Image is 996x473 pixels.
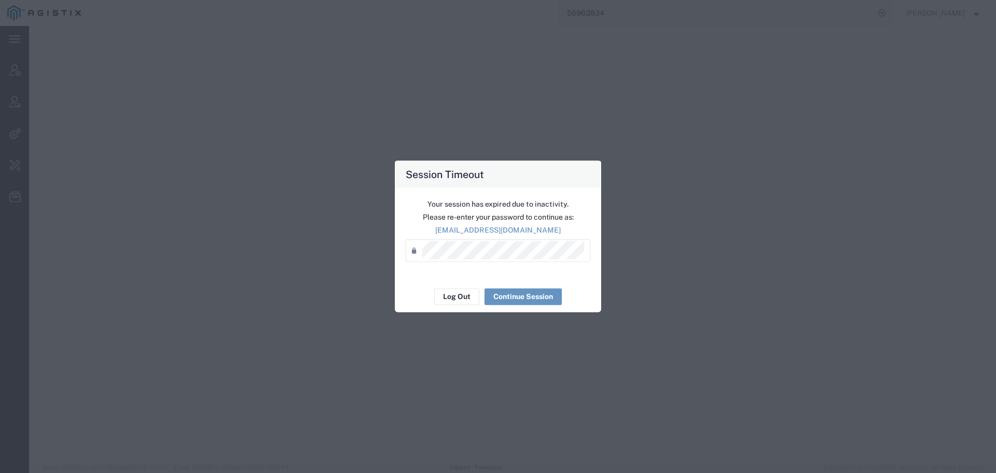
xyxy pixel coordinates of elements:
[406,211,590,222] p: Please re-enter your password to continue as:
[406,198,590,209] p: Your session has expired due to inactivity.
[485,288,562,305] button: Continue Session
[406,166,484,181] h4: Session Timeout
[406,224,590,235] p: [EMAIL_ADDRESS][DOMAIN_NAME]
[434,288,479,305] button: Log Out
